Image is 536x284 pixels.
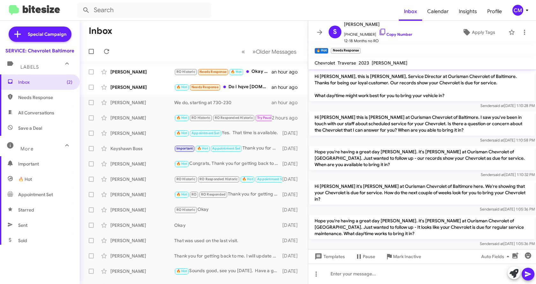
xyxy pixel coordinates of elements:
div: Thank you for getting back to me. I will update my records. [174,145,282,152]
span: » [252,48,256,56]
nav: Page navigation example [238,45,300,58]
span: Mark Inactive [393,251,421,262]
div: Do i hqve [DOMAIN_NAME] [174,83,272,91]
p: Hi [PERSON_NAME] it's [PERSON_NAME] at Ourisman Chevrolet of Baltimore here. We're showing that y... [309,180,535,205]
h1: Inbox [89,26,112,36]
span: 🔥 Hot [231,70,242,74]
div: [DATE] [282,237,303,244]
span: Sender [DATE] 1:05:36 PM [480,207,535,211]
p: Hi [PERSON_NAME], this is [PERSON_NAME], Service Director at Ourisman Chevrolet of Baltimore. Tha... [309,71,535,101]
span: (2) [67,79,72,85]
span: 🔥 Hot [176,192,187,196]
small: Needs Response [331,48,360,54]
span: said at [493,103,504,108]
input: Search [77,3,211,18]
div: Keyshawn Boss [110,145,174,152]
div: Okay 👍 [174,68,272,75]
span: 🔥 Hot [197,146,208,150]
div: SERVICE: Chevrolet Baltimore [5,48,74,54]
span: Chevrolet [315,60,335,66]
span: Sender [DATE] 1:10:32 PM [481,172,535,177]
span: Sender [DATE] 1:10:58 PM [480,138,535,142]
span: said at [493,172,504,177]
span: 🔥 Hot [18,176,32,182]
div: [DATE] [282,253,303,259]
span: RO Historic [191,116,210,120]
button: Next [249,45,300,58]
span: [PERSON_NAME] [372,60,407,66]
span: Sender [DATE] 1:10:28 PM [480,103,535,108]
div: [PERSON_NAME] [110,253,174,259]
div: [PERSON_NAME] [110,268,174,274]
span: RO [191,192,197,196]
div: Thank you for getting back to me. I will update my records. [174,253,282,259]
div: Sounds good, see you [DATE]. Have a great day. [174,267,282,275]
div: [DATE] [282,191,303,198]
span: 🔥 Hot [242,177,253,181]
div: [DATE] [282,176,303,182]
div: [PERSON_NAME] [110,191,174,198]
span: Inbox [18,79,72,85]
div: [PERSON_NAME] [110,115,174,121]
span: 12-18 Months no RO [344,38,412,44]
button: Previous [238,45,249,58]
button: CM [507,5,529,16]
span: RO Responded Historic [215,116,253,120]
div: [PERSON_NAME] [110,99,174,106]
span: Auto Fields [481,251,512,262]
span: S [333,27,337,37]
div: [PERSON_NAME] [110,130,174,136]
div: Congrats, Thank you for getting back to me. I will update my records. [174,160,282,167]
div: [PERSON_NAME] [110,176,174,182]
span: 🔥 Hot [176,116,187,120]
span: Profile [482,2,507,21]
div: [PERSON_NAME] [110,69,174,75]
div: CM [512,5,523,16]
span: Appointment Set [257,177,285,181]
div: Great, see you the 27th at 12 [174,175,282,183]
button: Pause [350,251,380,262]
div: an hour ago [272,69,303,75]
span: [PHONE_NUMBER] [344,28,412,38]
div: Okay [174,206,282,213]
p: Hope you're having a great day [PERSON_NAME]. it's [PERSON_NAME] at Ourisman Chevrolet of [GEOGRA... [309,146,535,170]
div: Yes. That time is available. [174,129,282,137]
a: Copy Number [379,32,412,37]
div: [PERSON_NAME] [110,237,174,244]
a: Calendar [422,2,454,21]
span: RO Historic [176,70,195,74]
span: Sender [DATE] 1:05:36 PM [480,241,535,246]
button: Templates [308,251,350,262]
span: Save a Deal [18,125,42,131]
div: Okay [174,222,282,228]
div: an hour ago [272,84,303,90]
span: Needs Response [18,94,72,101]
div: [DATE] [282,130,303,136]
small: 🔥 Hot [315,48,328,54]
button: Apply Tags [451,27,505,38]
div: [PERSON_NAME] [110,84,174,90]
span: [PERSON_NAME] [344,20,412,28]
span: More [20,146,33,152]
span: Needs Response [199,70,227,74]
span: RO Responded Historic [199,177,238,181]
span: Appointment Set [191,131,220,135]
span: Pause [363,251,375,262]
div: That was used on the last visit. [174,237,282,244]
span: said at [493,138,504,142]
span: Traverse [338,60,356,66]
div: Just mention that when you get checked in. [174,114,272,121]
div: [PERSON_NAME] [110,207,174,213]
span: Appointment Set [18,191,53,198]
p: Hope you're having a great day [PERSON_NAME]. it's [PERSON_NAME] at Ourisman Chevrolet of [GEOGRA... [309,215,535,239]
button: Mark Inactive [380,251,426,262]
span: 2023 [359,60,369,66]
span: Apply Tags [472,27,495,38]
a: Special Campaign [9,27,71,42]
span: Special Campaign [28,31,66,37]
div: [DATE] [282,145,303,152]
span: Sold [18,237,27,244]
a: Inbox [399,2,422,21]
span: All Conversations [18,110,54,116]
div: [DATE] [282,268,303,274]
